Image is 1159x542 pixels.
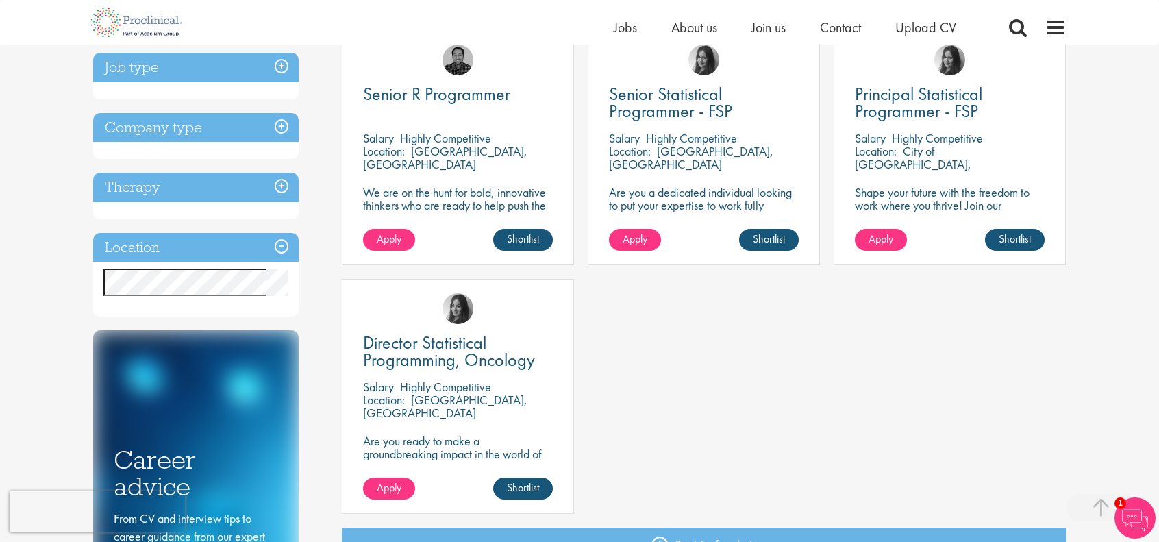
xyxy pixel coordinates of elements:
p: Highly Competitive [892,130,983,146]
span: Senior Statistical Programmer - FSP [609,82,732,123]
span: Location: [609,143,651,159]
iframe: reCAPTCHA [10,491,185,532]
a: Apply [609,229,661,251]
span: Location: [855,143,897,159]
span: Apply [377,480,401,495]
span: Salary [855,130,886,146]
span: 1 [1114,497,1126,509]
a: Senior Statistical Programmer - FSP [609,86,799,120]
a: Apply [363,229,415,251]
a: Apply [363,478,415,500]
h3: Career advice [114,447,278,500]
span: Principal Statistical Programmer - FSP [855,82,982,123]
span: Location: [363,143,405,159]
span: Location: [363,392,405,408]
span: Salary [609,130,640,146]
img: Heidi Hennigan [443,293,473,324]
h3: Therapy [93,173,299,202]
p: [GEOGRAPHIC_DATA], [GEOGRAPHIC_DATA] [363,392,527,421]
img: Heidi Hennigan [934,45,965,75]
a: Shortlist [985,229,1045,251]
a: Contact [820,19,861,36]
a: About us [671,19,717,36]
p: Highly Competitive [400,379,491,395]
a: Join us [751,19,786,36]
h3: Company type [93,113,299,143]
img: Mike Raletz [443,45,473,75]
span: Senior R Programmer [363,82,510,106]
a: Director Statistical Programming, Oncology [363,334,553,369]
img: Heidi Hennigan [688,45,719,75]
p: Highly Competitive [400,130,491,146]
p: Are you ready to make a groundbreaking impact in the world of biotechnology? Join a growing compa... [363,434,553,500]
a: Senior R Programmer [363,86,553,103]
p: [GEOGRAPHIC_DATA], [GEOGRAPHIC_DATA] [609,143,773,172]
a: Principal Statistical Programmer - FSP [855,86,1045,120]
p: We are on the hunt for bold, innovative thinkers who are ready to help push the boundaries of sci... [363,186,553,238]
p: Highly Competitive [646,130,737,146]
span: Apply [623,232,647,246]
img: Chatbot [1114,497,1156,539]
span: Apply [377,232,401,246]
span: Salary [363,379,394,395]
a: Shortlist [493,478,553,500]
h3: Job type [93,53,299,82]
p: Are you a dedicated individual looking to put your expertise to work fully flexibly in a remote p... [609,186,799,225]
a: Jobs [614,19,637,36]
p: Shape your future with the freedom to work where you thrive! Join our pharmaceutical client with ... [855,186,1045,238]
a: Upload CV [895,19,956,36]
a: Shortlist [493,229,553,251]
span: Apply [869,232,893,246]
span: Director Statistical Programming, Oncology [363,331,535,371]
span: Salary [363,130,394,146]
a: Apply [855,229,907,251]
p: [GEOGRAPHIC_DATA], [GEOGRAPHIC_DATA] [363,143,527,172]
h3: Location [93,233,299,262]
a: Shortlist [739,229,799,251]
p: City of [GEOGRAPHIC_DATA], [GEOGRAPHIC_DATA] [855,143,971,185]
